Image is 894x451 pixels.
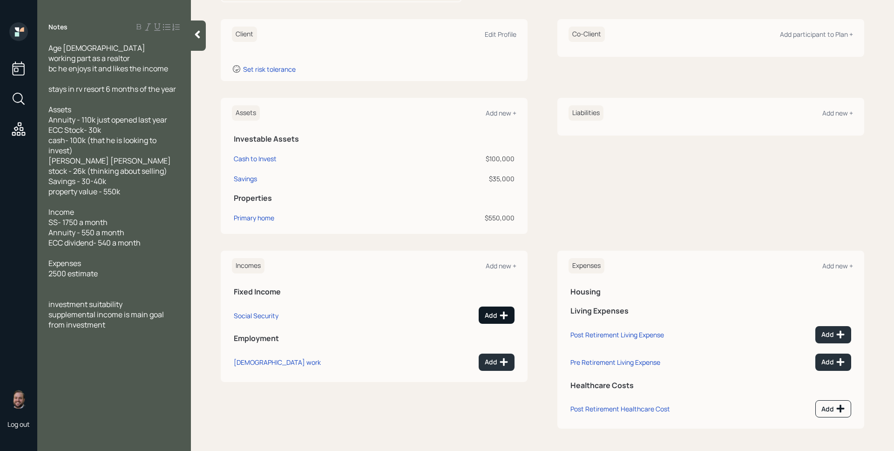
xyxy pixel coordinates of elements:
h5: Housing [570,287,851,296]
h5: Investable Assets [234,135,515,143]
div: Post Retirement Living Expense [570,330,664,339]
label: Notes [48,22,68,32]
div: [DEMOGRAPHIC_DATA] work [234,358,321,367]
span: investment suitability supplemental income is main goal from investment [48,299,165,330]
button: Add [479,354,515,371]
h5: Healthcare Costs [570,381,851,390]
span: stays in rv resort 6 months of the year [48,84,176,94]
div: Add new + [822,109,853,117]
div: Savings [234,174,257,184]
div: Post Retirement Healthcare Cost [570,404,670,413]
div: Edit Profile [485,30,516,39]
div: $100,000 [399,154,515,164]
div: $550,000 [399,213,515,223]
span: Expenses 2500 estimate [48,258,98,279]
button: Add [815,400,851,417]
div: Add new + [822,261,853,270]
div: Add [821,404,845,413]
div: Add [485,311,508,320]
h5: Living Expenses [570,307,851,315]
h5: Employment [234,334,515,343]
div: Log out [7,420,30,429]
div: Add [485,357,508,367]
div: Add [821,357,845,367]
div: Add [821,330,845,339]
h6: Co-Client [569,27,605,42]
span: Assets Annuity - 110k just opened last year ECC Stock- 30k cash- 100k (that he is looking to inve... [48,104,172,197]
span: Income SS- 1750 a month Annuity - 550 a month ECC dividend- 540 a month [48,207,141,248]
div: Add new + [486,109,516,117]
button: Add [479,307,515,324]
div: $35,000 [399,174,515,184]
span: Age [DEMOGRAPHIC_DATA] working part as a realtor bc he enjoys it and likes the income [48,43,168,74]
div: Social Security [234,311,278,320]
h6: Assets [232,105,260,121]
button: Add [815,326,851,343]
div: Cash to Invest [234,154,277,164]
h5: Fixed Income [234,287,515,296]
h6: Client [232,27,257,42]
img: james-distasi-headshot.png [9,390,28,409]
div: Set risk tolerance [243,65,296,74]
h5: Properties [234,194,515,203]
div: Pre Retirement Living Expense [570,358,660,367]
h6: Expenses [569,258,604,273]
div: Add new + [486,261,516,270]
button: Add [815,354,851,371]
div: Primary home [234,213,274,223]
h6: Incomes [232,258,264,273]
div: Add participant to Plan + [780,30,853,39]
h6: Liabilities [569,105,603,121]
